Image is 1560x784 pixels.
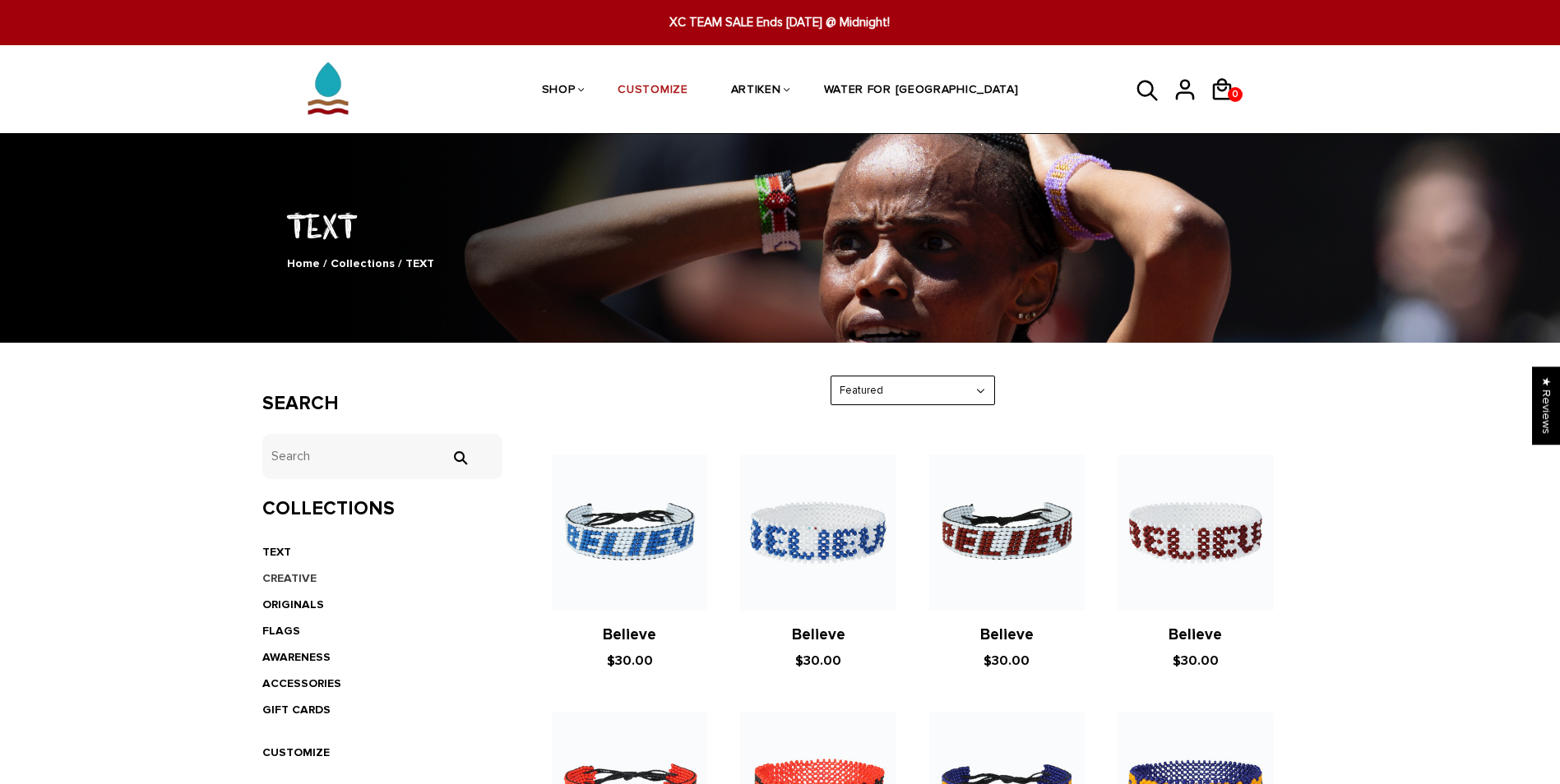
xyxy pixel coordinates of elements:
[603,625,656,644] a: Believe
[262,676,341,690] a: ACCESSORIES
[262,545,291,559] a: TEXT
[262,203,1298,247] h1: TEXT
[1210,107,1247,109] a: 0
[262,703,331,717] a: GIFT CARDS
[607,653,653,669] span: $30.00
[824,48,1019,135] a: WATER FOR [GEOGRAPHIC_DATA]
[262,650,331,664] a: AWARENESS
[262,392,503,416] h3: Search
[1173,653,1219,669] span: $30.00
[262,624,300,638] a: FLAGS
[792,625,845,644] a: Believe
[618,48,687,135] a: CUSTOMIZE
[731,48,781,135] a: ARTIKEN
[405,256,434,270] span: TEXT
[1229,83,1242,106] span: 0
[398,256,402,270] span: /
[980,625,1034,644] a: Believe
[331,256,395,270] a: Collections
[262,571,317,585] a: CREATIVE
[262,434,503,479] input: Search
[323,256,327,270] span: /
[287,256,320,270] a: Home
[443,450,476,465] input: Search
[984,653,1030,669] span: $30.00
[542,48,576,135] a: SHOP
[262,497,503,521] h3: Collections
[795,653,841,669] span: $30.00
[1532,367,1560,445] div: Click to open Judge.me floating reviews tab
[262,597,324,611] a: ORIGINALS
[478,13,1082,32] span: XC TEAM SALE Ends [DATE] @ Midnight!
[1169,625,1222,644] a: Believe
[262,745,330,759] a: CUSTOMIZE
